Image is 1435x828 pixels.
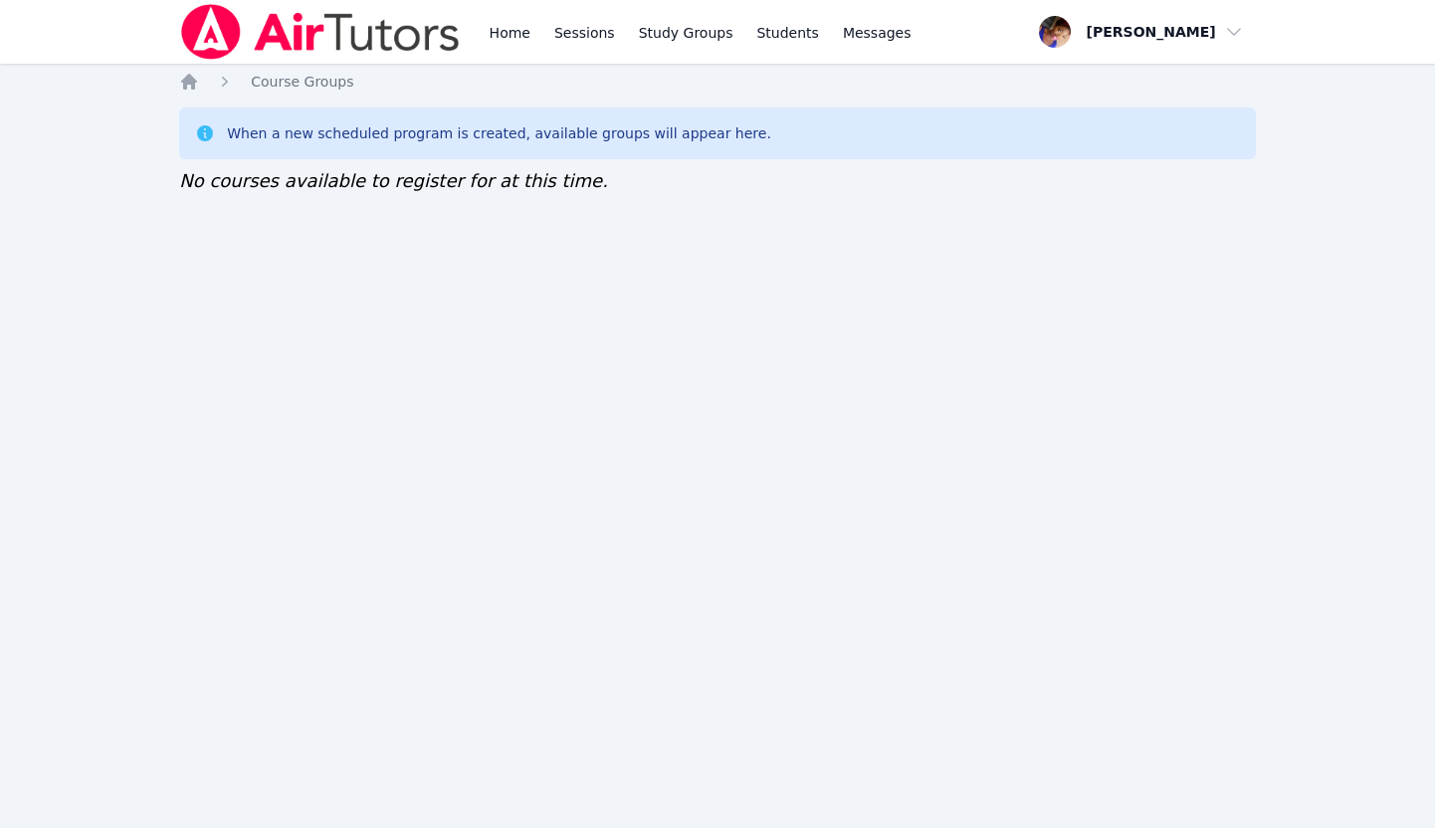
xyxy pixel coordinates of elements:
img: Air Tutors [179,4,461,60]
div: When a new scheduled program is created, available groups will appear here. [227,123,771,143]
span: No courses available to register for at this time. [179,170,608,191]
a: Course Groups [251,72,353,92]
nav: Breadcrumb [179,72,1256,92]
span: Course Groups [251,74,353,90]
span: Messages [843,23,912,43]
